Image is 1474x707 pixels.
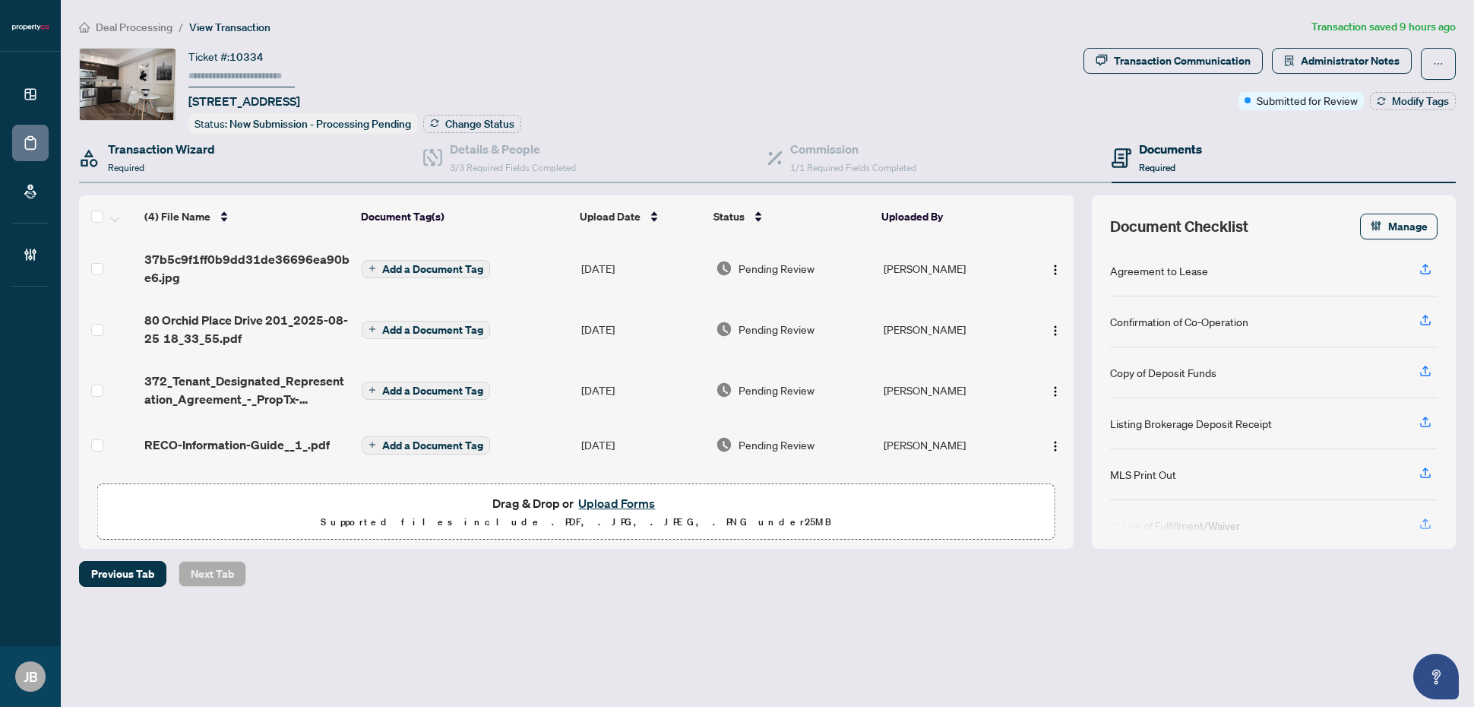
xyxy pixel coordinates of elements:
[144,311,350,347] span: 80 Orchid Place Drive 201_2025-08-25 18_33_55.pdf
[229,117,411,131] span: New Submission - Processing Pending
[179,18,183,36] li: /
[716,260,732,277] img: Document Status
[574,195,707,238] th: Upload Date
[739,321,814,338] span: Pending Review
[108,162,144,173] span: Required
[362,321,490,339] button: Add a Document Tag
[1114,49,1251,73] div: Transaction Communication
[179,561,246,587] button: Next Tab
[1257,92,1358,109] span: Submitted for Review
[1043,378,1068,402] button: Logo
[713,208,745,225] span: Status
[144,372,350,408] span: 372_Tenant_Designated_Representation_Agreement_-_PropTx-[PERSON_NAME].pdf
[1139,140,1202,158] h4: Documents
[12,23,49,32] img: logo
[1301,49,1400,73] span: Administrator Notes
[739,382,814,398] span: Pending Review
[362,435,490,455] button: Add a Document Tag
[1049,440,1061,452] img: Logo
[707,195,875,238] th: Status
[716,436,732,453] img: Document Status
[790,140,916,158] h4: Commission
[229,50,264,64] span: 10334
[79,22,90,33] span: home
[362,380,490,400] button: Add a Document Tag
[189,21,270,34] span: View Transaction
[1388,214,1428,239] span: Manage
[138,195,355,238] th: (4) File Name
[1049,264,1061,276] img: Logo
[1043,433,1068,457] button: Logo
[1110,262,1208,279] div: Agreement to Lease
[1360,214,1438,239] button: Manage
[362,258,490,278] button: Add a Document Tag
[368,386,376,394] span: plus
[574,493,660,513] button: Upload Forms
[1284,55,1295,66] span: solution
[716,382,732,398] img: Document Status
[108,140,215,158] h4: Transaction Wizard
[1043,317,1068,341] button: Logo
[144,208,210,225] span: (4) File Name
[1370,92,1456,110] button: Modify Tags
[1110,364,1216,381] div: Copy of Deposit Funds
[1110,216,1248,237] span: Document Checklist
[382,440,483,451] span: Add a Document Tag
[1139,162,1175,173] span: Required
[575,299,710,360] td: [DATE]
[368,265,376,272] span: plus
[450,162,576,173] span: 3/3 Required Fields Completed
[575,420,710,469] td: [DATE]
[1433,59,1444,69] span: ellipsis
[575,360,710,420] td: [DATE]
[580,208,641,225] span: Upload Date
[188,48,264,65] div: Ticket #:
[1043,256,1068,281] button: Logo
[362,319,490,339] button: Add a Document Tag
[739,260,814,277] span: Pending Review
[450,140,576,158] h4: Details & People
[368,441,376,449] span: plus
[1049,385,1061,398] img: Logo
[575,238,710,299] td: [DATE]
[362,260,490,278] button: Add a Document Tag
[91,562,154,586] span: Previous Tab
[878,299,1026,360] td: [PERSON_NAME]
[382,264,483,274] span: Add a Document Tag
[1083,48,1263,74] button: Transaction Communication
[1110,466,1176,483] div: MLS Print Out
[1392,96,1449,106] span: Modify Tags
[878,420,1026,469] td: [PERSON_NAME]
[1272,48,1412,74] button: Administrator Notes
[362,382,490,400] button: Add a Document Tag
[1049,325,1061,337] img: Logo
[878,238,1026,299] td: [PERSON_NAME]
[188,113,417,134] div: Status:
[382,385,483,396] span: Add a Document Tag
[1311,18,1456,36] article: Transaction saved 9 hours ago
[1413,654,1459,699] button: Open asap
[445,119,514,129] span: Change Status
[382,325,483,335] span: Add a Document Tag
[362,436,490,455] button: Add a Document Tag
[96,21,172,34] span: Deal Processing
[144,436,330,454] span: RECO-Information-Guide__1_.pdf
[716,321,732,338] img: Document Status
[1110,313,1248,330] div: Confirmation of Co-Operation
[790,162,916,173] span: 1/1 Required Fields Completed
[875,195,1023,238] th: Uploaded By
[368,325,376,333] span: plus
[1110,415,1272,432] div: Listing Brokerage Deposit Receipt
[878,360,1026,420] td: [PERSON_NAME]
[107,513,1045,531] p: Supported files include .PDF, .JPG, .JPEG, .PNG under 25 MB
[188,92,300,110] span: [STREET_ADDRESS]
[355,195,574,238] th: Document Tag(s)
[79,561,166,587] button: Previous Tab
[80,49,176,120] img: IMG-E12344461_1.jpg
[98,484,1055,541] span: Drag & Drop orUpload FormsSupported files include .PDF, .JPG, .JPEG, .PNG under25MB
[423,115,521,133] button: Change Status
[739,436,814,453] span: Pending Review
[24,666,38,687] span: JB
[492,493,660,513] span: Drag & Drop or
[144,250,350,287] span: 37b5c9f1ff0b9dd31de36696ea90be6.jpg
